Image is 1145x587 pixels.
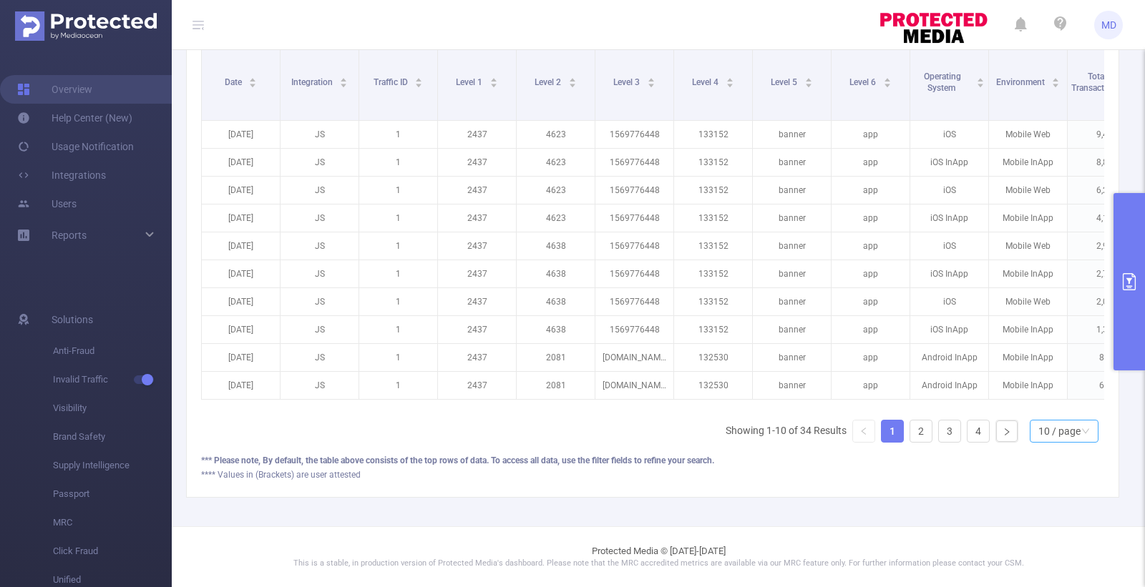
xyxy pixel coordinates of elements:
[753,149,831,176] p: banner
[989,232,1067,260] p: Mobile Web
[726,420,847,443] li: Showing 1-10 of 34 Results
[989,288,1067,315] p: Mobile Web
[52,230,87,241] span: Reports
[753,288,831,315] p: banner
[225,77,244,87] span: Date
[726,76,734,84] div: Sort
[647,82,655,86] i: icon: caret-down
[726,82,734,86] i: icon: caret-down
[1081,427,1090,437] i: icon: down
[910,177,988,204] p: iOS
[910,420,932,443] li: 2
[674,260,752,287] p: 133152
[438,288,516,315] p: 2437
[852,420,875,443] li: Previous Page
[438,344,516,371] p: 2437
[281,232,359,260] p: JS
[202,372,280,399] p: [DATE]
[438,316,516,343] p: 2437
[53,423,172,451] span: Brand Safety
[832,316,910,343] p: app
[832,372,910,399] p: app
[517,344,595,371] p: 2081
[910,149,988,176] p: iOS InApp
[517,121,595,148] p: 4623
[989,121,1067,148] p: Mobile Web
[753,344,831,371] p: banner
[989,344,1067,371] p: Mobile InApp
[438,149,516,176] p: 2437
[359,149,437,176] p: 1
[595,260,673,287] p: 1569776448
[647,76,655,80] i: icon: caret-up
[1071,71,1123,93] span: Total Transactions
[281,204,359,232] p: JS
[489,82,497,86] i: icon: caret-down
[415,76,423,80] i: icon: caret-up
[53,537,172,566] span: Click Fraud
[939,420,960,442] a: 3
[804,76,812,80] i: icon: caret-up
[359,177,437,204] p: 1
[674,288,752,315] p: 133152
[674,177,752,204] p: 133152
[359,121,437,148] p: 1
[989,177,1067,204] p: Mobile Web
[568,76,577,84] div: Sort
[202,232,280,260] p: [DATE]
[753,372,831,399] p: banner
[339,76,348,84] div: Sort
[53,451,172,480] span: Supply Intelligence
[1101,11,1116,39] span: MD
[359,260,437,287] p: 1
[1051,76,1060,84] div: Sort
[674,204,752,232] p: 133152
[201,454,1104,467] div: *** Please note, By default, the table above consists of the top rows of data. To access all data...
[832,232,910,260] p: app
[1052,82,1060,86] i: icon: caret-down
[15,11,157,41] img: Protected Media
[859,427,868,435] i: icon: left
[989,372,1067,399] p: Mobile InApp
[910,288,988,315] p: iOS
[281,177,359,204] p: JS
[291,77,335,87] span: Integration
[753,177,831,204] p: banner
[989,204,1067,232] p: Mobile InApp
[977,82,985,86] i: icon: caret-down
[976,76,985,84] div: Sort
[595,344,673,371] p: [DOMAIN_NAME]
[1003,428,1011,436] i: icon: right
[172,526,1145,587] footer: Protected Media © [DATE]-[DATE]
[910,372,988,399] p: Android InApp
[17,75,92,104] a: Overview
[674,232,752,260] p: 133152
[938,420,961,443] li: 3
[359,372,437,399] p: 1
[881,420,904,443] li: 1
[883,76,891,80] i: icon: caret-up
[414,76,423,84] div: Sort
[359,316,437,343] p: 1
[517,232,595,260] p: 4638
[910,232,988,260] p: iOS
[832,121,910,148] p: app
[202,316,280,343] p: [DATE]
[517,204,595,232] p: 4623
[753,204,831,232] p: banner
[595,372,673,399] p: [DOMAIN_NAME]
[281,149,359,176] p: JS
[53,508,172,537] span: MRC
[674,121,752,148] p: 133152
[882,420,903,442] a: 1
[989,260,1067,287] p: Mobile InApp
[53,365,172,394] span: Invalid Traffic
[202,177,280,204] p: [DATE]
[517,177,595,204] p: 4623
[832,204,910,232] p: app
[726,76,734,80] i: icon: caret-up
[249,82,257,86] i: icon: caret-down
[910,204,988,232] p: iOS InApp
[17,132,134,161] a: Usage Notification
[849,77,878,87] span: Level 6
